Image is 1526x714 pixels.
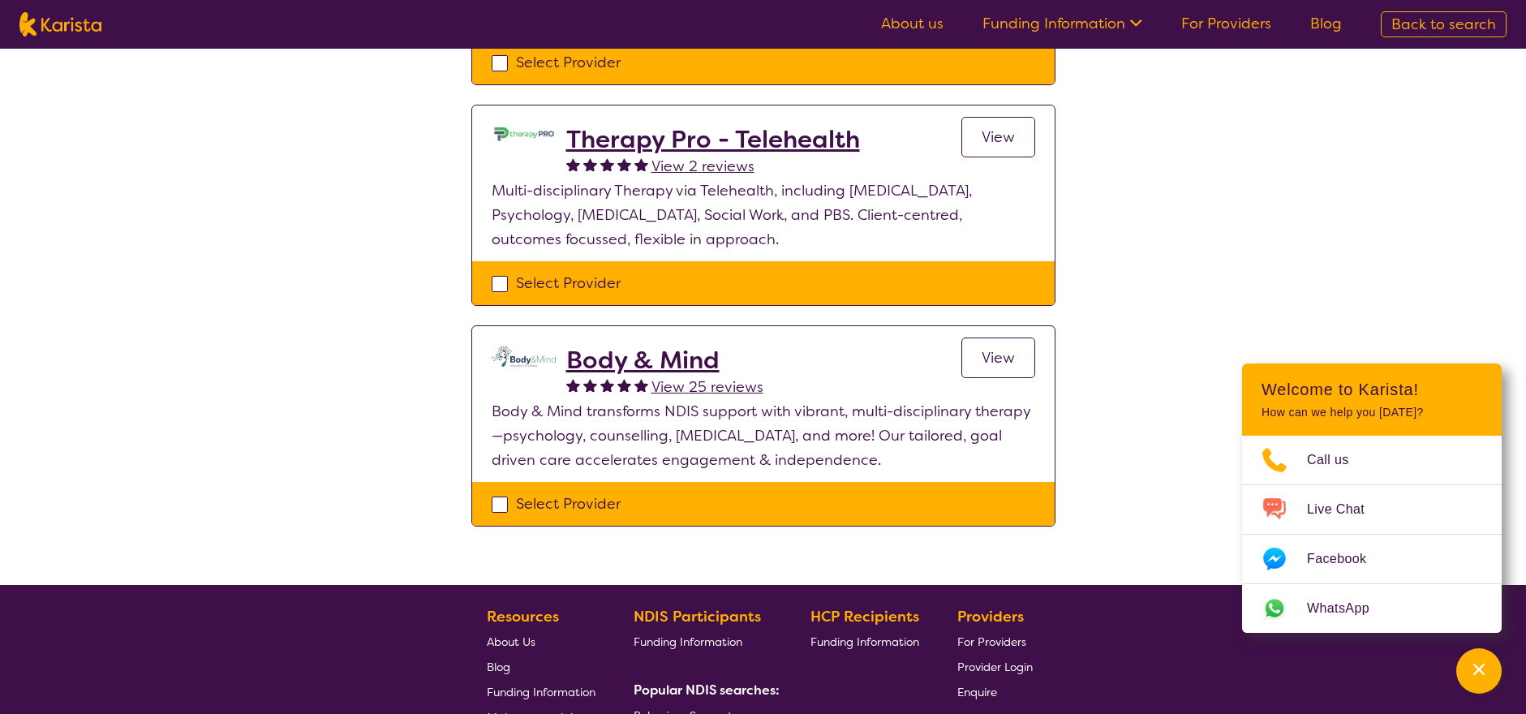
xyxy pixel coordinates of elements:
[492,125,557,143] img: lehxprcbtunjcwin5sb4.jpg
[600,378,614,392] img: fullstar
[1242,436,1502,633] ul: Choose channel
[1456,648,1502,694] button: Channel Menu
[961,338,1035,378] a: View
[487,629,595,654] a: About Us
[19,12,101,37] img: Karista logo
[982,348,1015,368] span: View
[617,157,631,171] img: fullstar
[634,607,761,626] b: NDIS Participants
[634,157,648,171] img: fullstar
[1307,547,1386,571] span: Facebook
[634,634,742,649] span: Funding Information
[881,14,944,33] a: About us
[566,157,580,171] img: fullstar
[1262,380,1482,399] h2: Welcome to Karista!
[957,685,997,699] span: Enquire
[583,378,597,392] img: fullstar
[810,607,919,626] b: HCP Recipients
[957,629,1033,654] a: For Providers
[1262,406,1482,419] p: How can we help you [DATE]?
[651,375,763,399] a: View 25 reviews
[651,157,754,176] span: View 2 reviews
[1310,14,1342,33] a: Blog
[492,399,1035,472] p: Body & Mind transforms NDIS support with vibrant, multi-disciplinary therapy—psychology, counsell...
[957,634,1026,649] span: For Providers
[1307,448,1369,472] span: Call us
[566,346,763,375] a: Body & Mind
[957,607,1024,626] b: Providers
[961,117,1035,157] a: View
[600,157,614,171] img: fullstar
[634,682,780,699] b: Popular NDIS searches:
[1242,584,1502,633] a: Web link opens in a new tab.
[651,154,754,178] a: View 2 reviews
[583,157,597,171] img: fullstar
[492,346,557,367] img: qmpolprhjdhzpcuekzqg.svg
[810,634,919,649] span: Funding Information
[982,127,1015,147] span: View
[651,377,763,397] span: View 25 reviews
[1181,14,1271,33] a: For Providers
[487,679,595,704] a: Funding Information
[487,685,595,699] span: Funding Information
[634,629,773,654] a: Funding Information
[957,660,1033,674] span: Provider Login
[566,378,580,392] img: fullstar
[1391,15,1496,34] span: Back to search
[1307,596,1389,621] span: WhatsApp
[492,178,1035,252] p: Multi-disciplinary Therapy via Telehealth, including [MEDICAL_DATA], Psychology, [MEDICAL_DATA], ...
[982,14,1142,33] a: Funding Information
[957,679,1033,704] a: Enquire
[487,634,535,649] span: About Us
[487,660,510,674] span: Blog
[1307,497,1384,522] span: Live Chat
[617,378,631,392] img: fullstar
[566,125,860,154] a: Therapy Pro - Telehealth
[1242,363,1502,633] div: Channel Menu
[634,378,648,392] img: fullstar
[487,607,559,626] b: Resources
[957,654,1033,679] a: Provider Login
[810,629,919,654] a: Funding Information
[1381,11,1507,37] a: Back to search
[487,654,595,679] a: Blog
